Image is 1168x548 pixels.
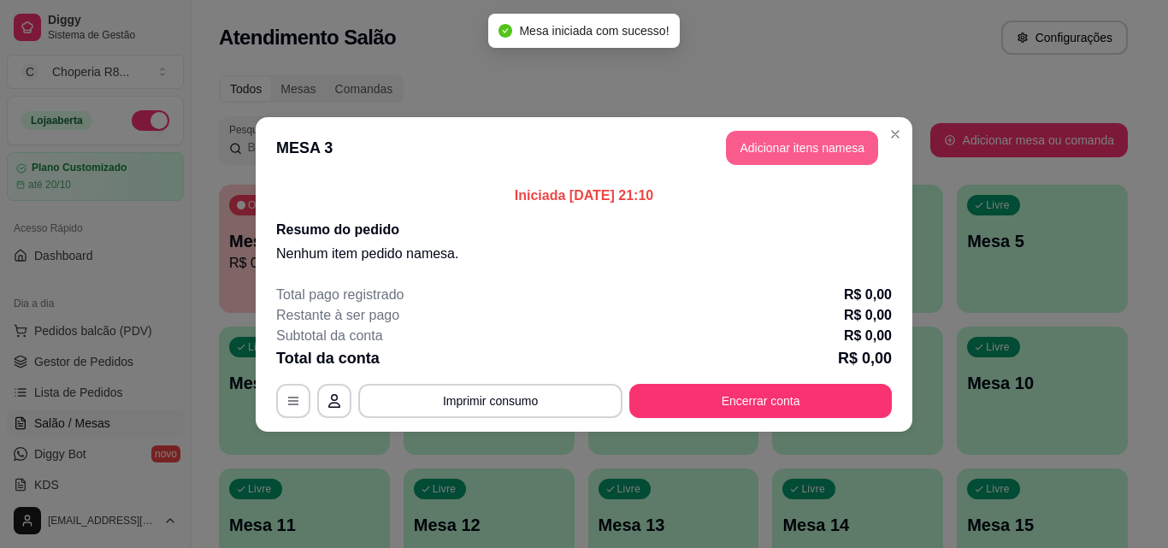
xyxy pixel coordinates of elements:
[838,346,892,370] p: R$ 0,00
[498,24,512,38] span: check-circle
[276,346,380,370] p: Total da conta
[276,220,892,240] h2: Resumo do pedido
[358,384,622,418] button: Imprimir consumo
[276,326,383,346] p: Subtotal da conta
[276,244,892,264] p: Nenhum item pedido na mesa .
[519,24,669,38] span: Mesa iniciada com sucesso!
[844,305,892,326] p: R$ 0,00
[629,384,892,418] button: Encerrar conta
[844,326,892,346] p: R$ 0,00
[276,305,399,326] p: Restante à ser pago
[726,131,878,165] button: Adicionar itens namesa
[844,285,892,305] p: R$ 0,00
[276,285,404,305] p: Total pago registrado
[276,186,892,206] p: Iniciada [DATE] 21:10
[882,121,909,148] button: Close
[256,117,912,179] header: MESA 3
